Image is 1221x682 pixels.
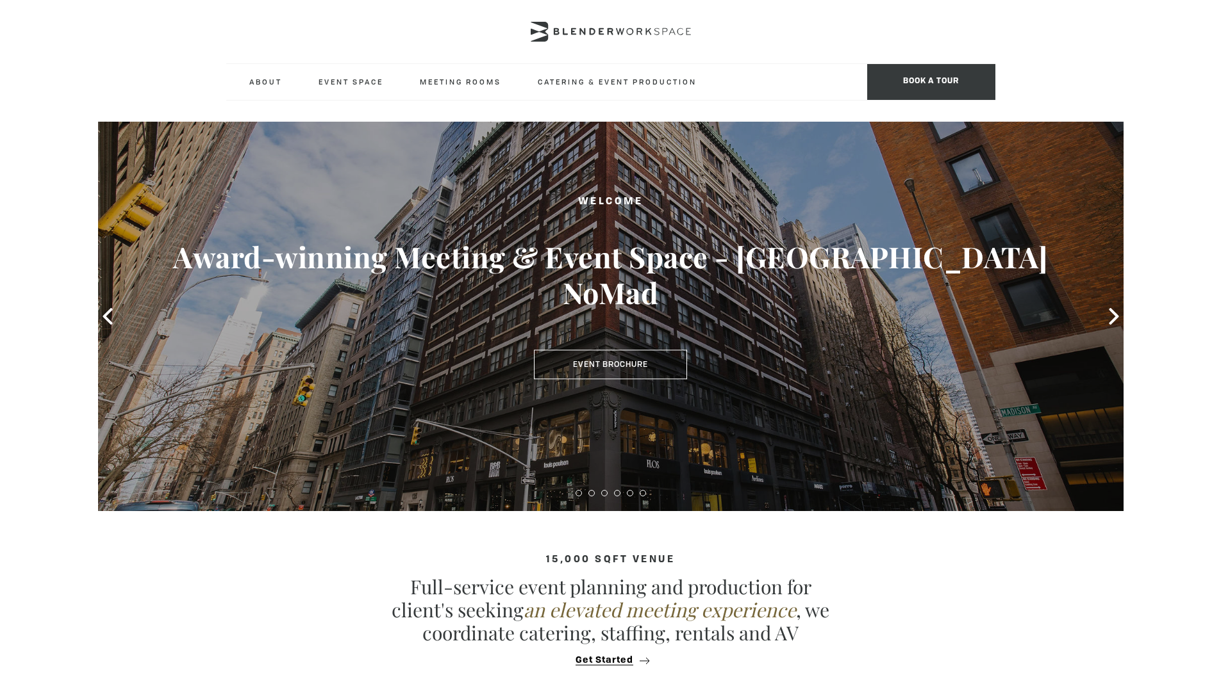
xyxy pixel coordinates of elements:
[867,64,995,100] span: Book a tour
[576,656,633,665] span: Get Started
[386,575,835,644] p: Full-service event planning and production for client's seeking , we coordinate catering, staffin...
[410,64,511,99] a: Meeting Rooms
[534,350,687,379] a: Event Brochure
[572,654,649,666] button: Get Started
[527,64,707,99] a: Catering & Event Production
[226,555,995,565] h4: 15,000 sqft venue
[239,64,292,99] a: About
[149,239,1072,311] h3: Award-winning Meeting & Event Space - [GEOGRAPHIC_DATA] NoMad
[308,64,394,99] a: Event Space
[524,597,796,622] em: an elevated meeting experience
[149,194,1072,210] h2: Welcome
